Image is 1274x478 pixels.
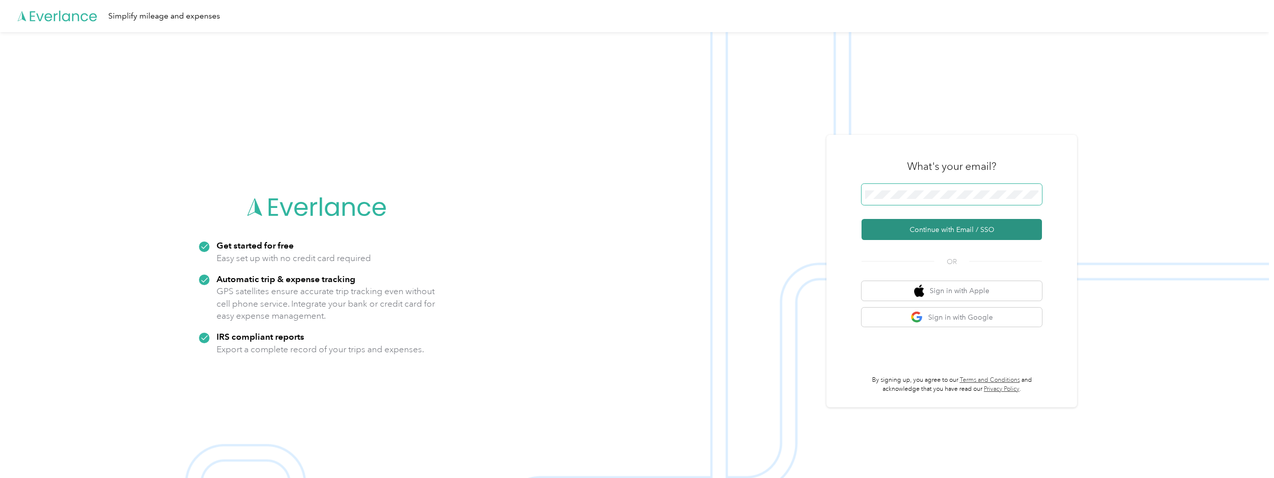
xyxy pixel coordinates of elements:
[862,308,1042,327] button: google logoSign in with Google
[911,311,923,324] img: google logo
[984,385,1019,393] a: Privacy Policy
[914,285,924,297] img: apple logo
[960,376,1020,384] a: Terms and Conditions
[217,274,355,284] strong: Automatic trip & expense tracking
[862,219,1042,240] button: Continue with Email / SSO
[862,376,1042,393] p: By signing up, you agree to our and acknowledge that you have read our .
[862,281,1042,301] button: apple logoSign in with Apple
[907,159,996,173] h3: What's your email?
[217,331,304,342] strong: IRS compliant reports
[217,285,436,322] p: GPS satellites ensure accurate trip tracking even without cell phone service. Integrate your bank...
[108,10,220,23] div: Simplify mileage and expenses
[217,252,371,265] p: Easy set up with no credit card required
[217,343,424,356] p: Export a complete record of your trips and expenses.
[217,240,294,251] strong: Get started for free
[934,257,969,267] span: OR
